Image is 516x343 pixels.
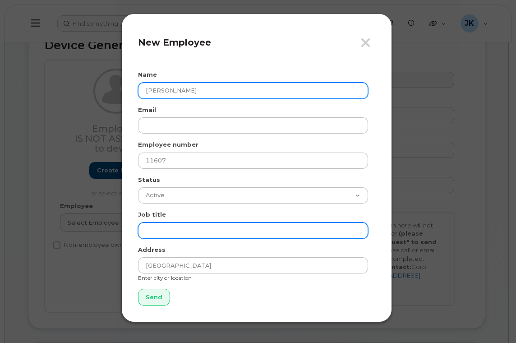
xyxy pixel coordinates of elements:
label: Address [138,246,166,254]
small: Enter city or location [138,274,192,281]
label: Name [138,70,157,79]
label: Job title [138,210,166,219]
h4: New Employee [138,37,375,48]
input: Send [138,289,170,306]
label: Status [138,176,160,184]
label: Employee number [138,140,198,149]
label: Email [138,106,156,114]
